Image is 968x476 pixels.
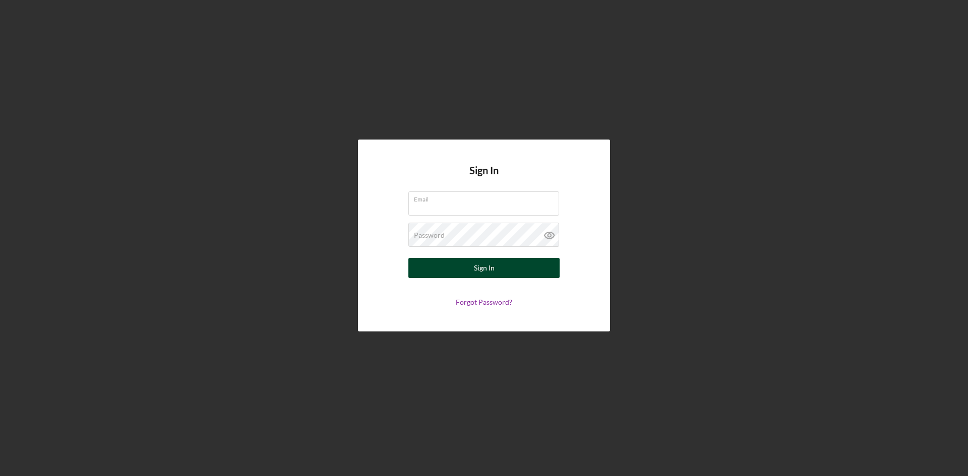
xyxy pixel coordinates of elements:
[414,231,445,239] label: Password
[456,298,512,306] a: Forgot Password?
[469,165,499,191] h4: Sign In
[414,192,559,203] label: Email
[474,258,495,278] div: Sign In
[408,258,560,278] button: Sign In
